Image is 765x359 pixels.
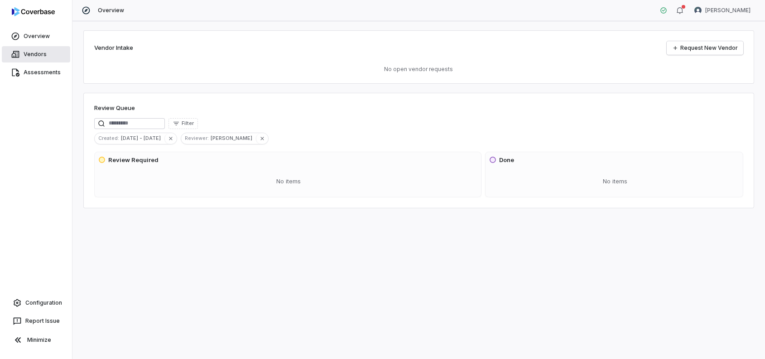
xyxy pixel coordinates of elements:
h3: Done [499,156,514,165]
span: [DATE] - [DATE] [121,134,164,142]
span: [PERSON_NAME] [211,134,256,142]
span: [PERSON_NAME] [705,7,751,14]
p: No open vendor requests [94,66,743,73]
img: logo-D7KZi-bG.svg [12,7,55,16]
h2: Vendor Intake [94,43,133,53]
a: Vendors [2,46,70,62]
button: Filter [168,118,198,129]
button: Minimize [4,331,68,349]
a: Overview [2,28,70,44]
span: Overview [98,7,124,14]
span: Filter [182,120,194,127]
a: Configuration [4,295,68,311]
div: No items [98,170,479,193]
span: Created : [95,134,121,142]
h1: Review Queue [94,104,135,113]
button: Tod Eastman avatar[PERSON_NAME] [689,4,756,17]
button: Report Issue [4,313,68,329]
a: Request New Vendor [667,41,743,55]
img: Tod Eastman avatar [694,7,702,14]
span: Reviewer : [181,134,211,142]
div: No items [489,170,741,193]
a: Assessments [2,64,70,81]
h3: Review Required [108,156,159,165]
